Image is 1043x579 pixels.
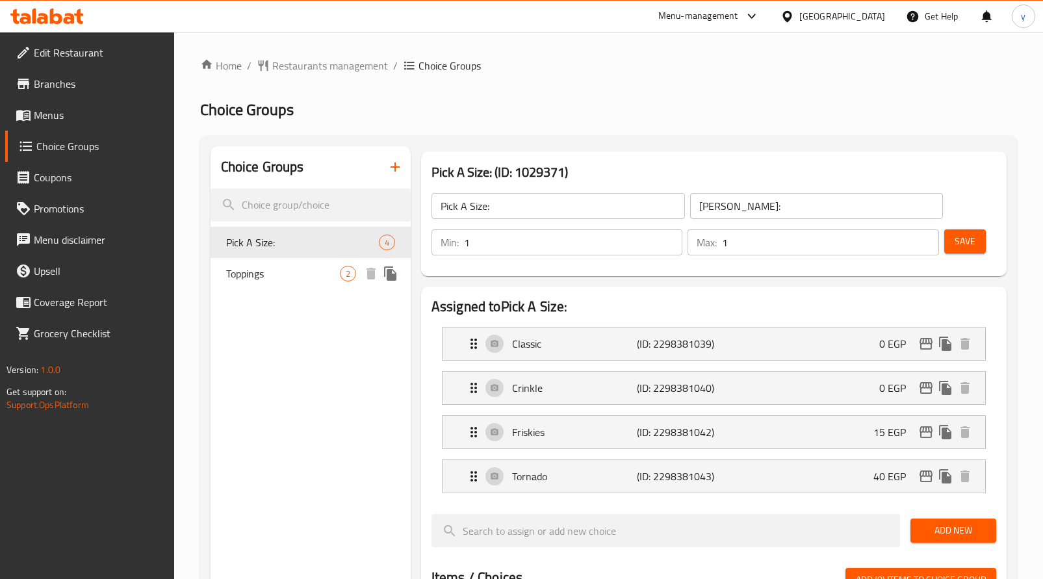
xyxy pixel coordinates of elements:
[6,396,89,413] a: Support.OpsPlatform
[658,8,738,24] div: Menu-management
[34,170,164,185] span: Coupons
[873,424,916,440] p: 15 EGP
[226,235,379,250] span: Pick A Size:
[34,45,164,60] span: Edit Restaurant
[5,287,174,318] a: Coverage Report
[211,227,411,258] div: Pick A Size:4
[431,322,996,366] li: Expand
[512,380,637,396] p: Crinkle
[697,235,717,250] p: Max:
[921,522,986,539] span: Add New
[916,378,936,398] button: edit
[5,224,174,255] a: Menu disclaimer
[936,467,955,486] button: duplicate
[211,258,411,289] div: Toppings2deleteduplicate
[221,157,304,177] h2: Choice Groups
[955,378,975,398] button: delete
[512,424,637,440] p: Friskies
[955,334,975,354] button: delete
[936,334,955,354] button: duplicate
[443,460,985,493] div: Expand
[34,76,164,92] span: Branches
[879,380,916,396] p: 0 EGP
[226,266,340,281] span: Toppings
[873,469,916,484] p: 40 EGP
[637,469,720,484] p: (ID: 2298381043)
[381,264,400,283] button: duplicate
[5,318,174,349] a: Grocery Checklist
[34,294,164,310] span: Coverage Report
[955,467,975,486] button: delete
[443,416,985,448] div: Expand
[200,58,242,73] a: Home
[879,336,916,352] p: 0 EGP
[393,58,398,73] li: /
[637,336,720,352] p: (ID: 2298381039)
[34,232,164,248] span: Menu disclaimer
[431,514,901,547] input: search
[443,328,985,360] div: Expand
[272,58,388,73] span: Restaurants management
[380,237,394,249] span: 4
[211,188,411,222] input: search
[916,422,936,442] button: edit
[441,235,459,250] p: Min:
[34,263,164,279] span: Upsell
[637,380,720,396] p: (ID: 2298381040)
[910,519,996,543] button: Add New
[36,138,164,154] span: Choice Groups
[34,201,164,216] span: Promotions
[257,58,388,73] a: Restaurants management
[1021,9,1025,23] span: y
[431,454,996,498] li: Expand
[431,297,996,316] h2: Assigned to Pick A Size:
[955,422,975,442] button: delete
[799,9,885,23] div: [GEOGRAPHIC_DATA]
[200,58,1017,73] nav: breadcrumb
[5,99,174,131] a: Menus
[512,336,637,352] p: Classic
[6,361,38,378] span: Version:
[5,193,174,224] a: Promotions
[5,68,174,99] a: Branches
[379,235,395,250] div: Choices
[916,467,936,486] button: edit
[6,383,66,400] span: Get support on:
[936,422,955,442] button: duplicate
[418,58,481,73] span: Choice Groups
[200,95,294,124] span: Choice Groups
[443,372,985,404] div: Expand
[431,366,996,410] li: Expand
[40,361,60,378] span: 1.0.0
[431,162,996,183] h3: Pick A Size: (ID: 1029371)
[637,424,720,440] p: (ID: 2298381042)
[5,131,174,162] a: Choice Groups
[5,255,174,287] a: Upsell
[34,326,164,341] span: Grocery Checklist
[361,264,381,283] button: delete
[936,378,955,398] button: duplicate
[34,107,164,123] span: Menus
[916,334,936,354] button: edit
[5,162,174,193] a: Coupons
[512,469,637,484] p: Tornado
[247,58,251,73] li: /
[341,268,355,280] span: 2
[431,410,996,454] li: Expand
[5,37,174,68] a: Edit Restaurant
[955,233,975,250] span: Save
[944,229,986,253] button: Save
